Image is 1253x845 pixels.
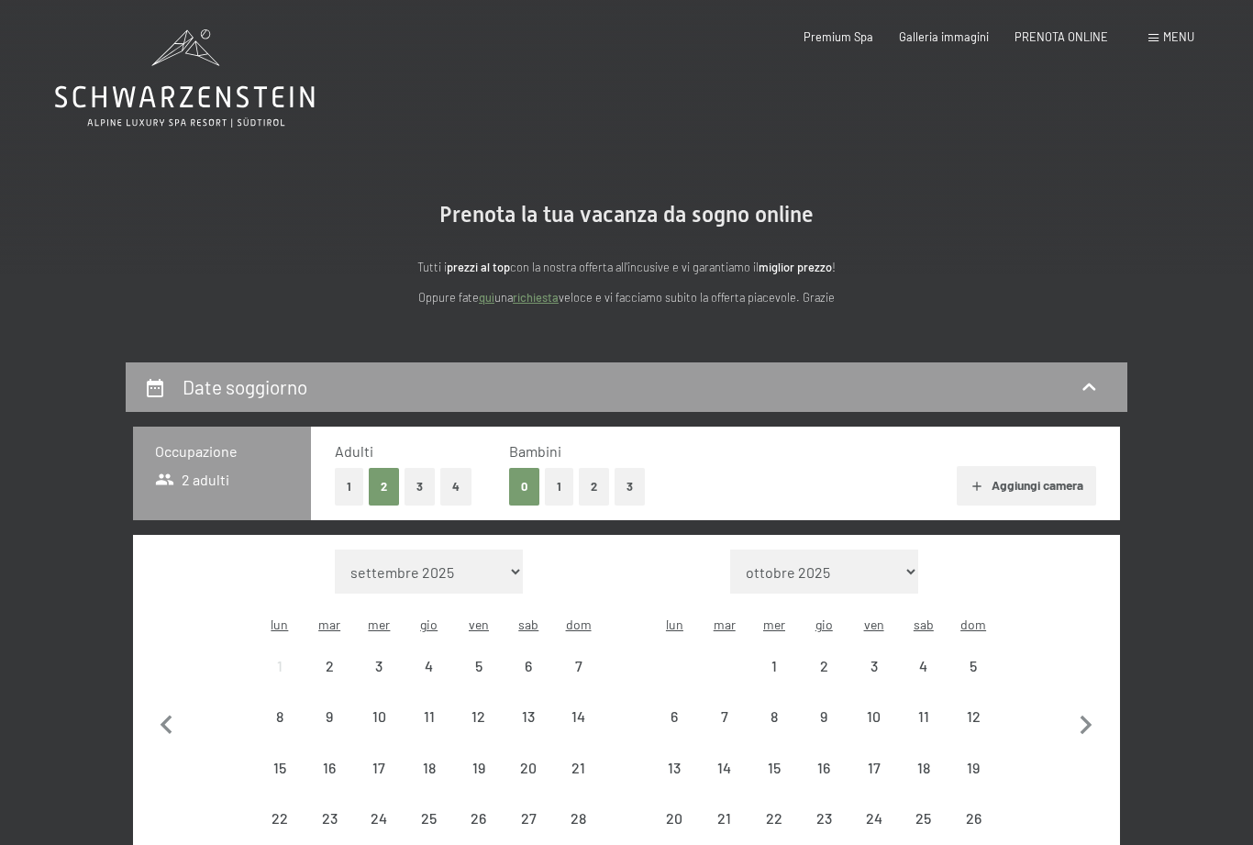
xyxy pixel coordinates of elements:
div: Thu Sep 11 2025 [405,692,454,741]
div: Sat Oct 11 2025 [899,692,948,741]
div: Thu Sep 25 2025 [405,794,454,843]
abbr: domenica [566,617,592,632]
div: 17 [356,761,402,806]
abbr: giovedì [815,617,833,632]
div: arrivo/check-in non effettuabile [255,692,305,741]
div: arrivo/check-in non effettuabile [504,742,553,792]
div: arrivo/check-in non effettuabile [649,794,699,843]
div: 21 [555,761,601,806]
abbr: mercoledì [368,617,390,632]
div: arrivo/check-in non effettuabile [354,692,404,741]
div: Sat Sep 06 2025 [504,641,553,691]
div: 3 [850,659,896,705]
div: arrivo/check-in non effettuabile [899,794,948,843]
div: Sat Sep 27 2025 [504,794,553,843]
div: Thu Oct 23 2025 [799,794,848,843]
div: Sun Sep 14 2025 [553,692,603,741]
div: Wed Oct 08 2025 [749,692,799,741]
div: 8 [257,709,303,755]
a: quì [479,290,494,305]
div: arrivo/check-in non effettuabile [700,692,749,741]
abbr: venerdì [864,617,884,632]
div: Tue Oct 14 2025 [700,742,749,792]
div: 9 [801,709,847,755]
div: arrivo/check-in non effettuabile [749,794,799,843]
div: arrivo/check-in non effettuabile [255,794,305,843]
div: arrivo/check-in non effettuabile [948,641,998,691]
div: Sun Sep 07 2025 [553,641,603,691]
div: Thu Oct 09 2025 [799,692,848,741]
button: 4 [440,468,471,506]
button: Aggiungi camera [957,466,1095,506]
span: PRENOTA ONLINE [1015,29,1108,44]
div: arrivo/check-in non effettuabile [504,692,553,741]
div: Thu Oct 02 2025 [799,641,848,691]
div: Tue Oct 07 2025 [700,692,749,741]
div: 9 [306,709,352,755]
div: 5 [456,659,502,705]
div: Fri Oct 10 2025 [848,692,898,741]
div: 4 [406,659,452,705]
div: 14 [555,709,601,755]
div: Tue Sep 09 2025 [305,692,354,741]
div: Thu Oct 16 2025 [799,742,848,792]
div: Thu Sep 04 2025 [405,641,454,691]
a: Premium Spa [804,29,873,44]
span: Bambini [509,442,561,460]
div: arrivo/check-in non effettuabile [354,794,404,843]
div: Mon Oct 06 2025 [649,692,699,741]
div: Fri Oct 03 2025 [848,641,898,691]
div: 1 [751,659,797,705]
button: 3 [615,468,645,506]
div: 14 [702,761,748,806]
div: Tue Sep 02 2025 [305,641,354,691]
div: Tue Sep 23 2025 [305,794,354,843]
span: Prenota la tua vacanza da sogno online [439,202,814,228]
div: arrivo/check-in non effettuabile [848,794,898,843]
div: 10 [850,709,896,755]
div: arrivo/check-in non effettuabile [504,641,553,691]
div: arrivo/check-in non effettuabile [749,641,799,691]
div: arrivo/check-in non effettuabile [649,742,699,792]
div: arrivo/check-in non effettuabile [749,742,799,792]
div: arrivo/check-in non effettuabile [553,641,603,691]
div: Thu Sep 18 2025 [405,742,454,792]
div: arrivo/check-in non effettuabile [454,692,504,741]
div: arrivo/check-in non effettuabile [553,742,603,792]
div: arrivo/check-in non effettuabile [899,692,948,741]
div: 4 [901,659,947,705]
div: Sun Oct 19 2025 [948,742,998,792]
div: Sat Sep 20 2025 [504,742,553,792]
div: arrivo/check-in non effettuabile [405,742,454,792]
div: 10 [356,709,402,755]
div: Mon Sep 22 2025 [255,794,305,843]
div: arrivo/check-in non effettuabile [255,742,305,792]
div: 2 [801,659,847,705]
span: Menu [1163,29,1194,44]
a: Galleria immagini [899,29,989,44]
div: arrivo/check-in non effettuabile [948,794,998,843]
div: arrivo/check-in non effettuabile [405,692,454,741]
div: 7 [702,709,748,755]
div: Wed Sep 10 2025 [354,692,404,741]
div: 15 [751,761,797,806]
div: Wed Sep 03 2025 [354,641,404,691]
div: Mon Oct 13 2025 [649,742,699,792]
div: arrivo/check-in non effettuabile [700,794,749,843]
abbr: domenica [960,617,986,632]
div: 19 [950,761,996,806]
div: Fri Sep 19 2025 [454,742,504,792]
div: 17 [850,761,896,806]
strong: prezzi al top [447,260,510,274]
abbr: lunedì [666,617,683,632]
div: Fri Sep 12 2025 [454,692,504,741]
div: arrivo/check-in non effettuabile [553,794,603,843]
div: Fri Oct 17 2025 [848,742,898,792]
div: Sun Sep 21 2025 [553,742,603,792]
p: Oppure fate una veloce e vi facciamo subito la offerta piacevole. Grazie [260,288,993,306]
button: 2 [369,468,399,506]
strong: miglior prezzo [759,260,832,274]
div: 11 [901,709,947,755]
div: arrivo/check-in non effettuabile [305,794,354,843]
